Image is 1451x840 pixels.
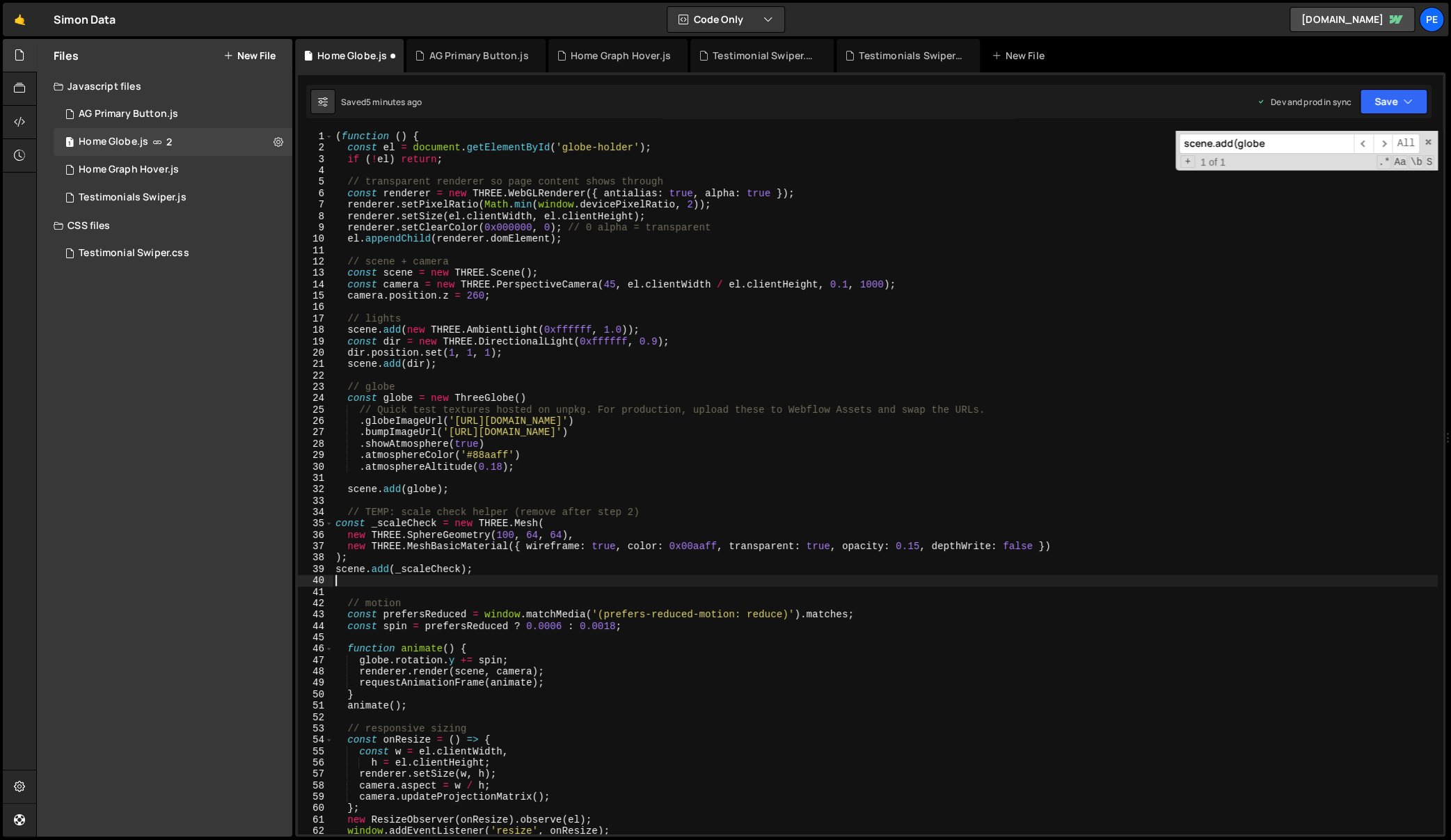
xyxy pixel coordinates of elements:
a: 🤙 [3,3,37,36]
div: 45 [298,632,333,643]
div: 12 [298,256,333,267]
div: AG Primary Button.js [429,49,528,63]
div: Testimonials Swiper.js [79,191,187,204]
div: 62 [298,825,333,837]
div: Testimonial Swiper.css [713,49,817,63]
div: 30 [298,461,333,473]
span: Search In Selection [1425,155,1434,169]
div: 51 [298,700,333,711]
button: Save [1360,89,1427,114]
span: Alt-Enter [1392,134,1420,154]
div: 16753/45758.js [54,156,292,184]
div: 28 [298,438,333,450]
div: 25 [298,404,333,415]
div: Testimonials Swiper.js [859,49,963,63]
div: 40 [298,575,333,586]
div: 18 [298,324,333,335]
div: 38 [298,552,333,563]
span: CaseSensitive Search [1393,155,1407,169]
div: 7 [298,199,333,210]
div: 13 [298,267,333,278]
div: Home Graph Hover.js [79,164,179,176]
button: Code Only [667,7,784,32]
div: 9 [298,222,333,233]
div: 16 [298,301,333,312]
div: 10 [298,233,333,244]
div: 60 [298,802,333,814]
span: 2 [166,136,172,148]
div: 53 [298,723,333,734]
div: 47 [298,655,333,666]
div: 61 [298,814,333,825]
div: 3 [298,154,333,165]
div: 39 [298,564,333,575]
div: 4 [298,165,333,176]
span: Whole Word Search [1409,155,1423,169]
div: 16753/46016.js [54,128,292,156]
div: Dev and prod in sync [1257,96,1351,108]
div: 50 [298,689,333,700]
div: 16753/45990.js [54,100,292,128]
span: 1 [65,138,74,149]
div: 58 [298,780,333,791]
div: 5 minutes ago [366,96,422,108]
div: 41 [298,587,333,598]
div: Home Globe.js [79,136,148,148]
div: 17 [298,313,333,324]
div: 29 [298,450,333,461]
div: 43 [298,609,333,620]
div: Home Graph Hover.js [571,49,671,63]
div: New File [991,49,1049,63]
span: RegExp Search [1377,155,1391,169]
div: 16753/45792.js [54,184,292,212]
div: 57 [298,768,333,779]
div: 49 [298,677,333,688]
div: 8 [298,211,333,222]
div: 27 [298,427,333,438]
div: 26 [298,415,333,427]
div: 5 [298,176,333,187]
a: Pe [1419,7,1444,32]
div: Saved [341,96,422,108]
a: [DOMAIN_NAME] [1290,7,1415,32]
div: 54 [298,734,333,745]
input: Search for [1179,134,1354,154]
div: Home Globe.js [317,49,387,63]
span: ​ [1354,134,1373,154]
div: 44 [298,621,333,632]
div: 15 [298,290,333,301]
div: 21 [298,358,333,370]
div: 6 [298,188,333,199]
div: 33 [298,496,333,507]
div: 31 [298,473,333,484]
div: 32 [298,484,333,495]
div: 34 [298,507,333,518]
div: 48 [298,666,333,677]
div: 16753/45793.css [54,239,292,267]
div: 52 [298,712,333,723]
div: 46 [298,643,333,654]
div: 20 [298,347,333,358]
div: 22 [298,370,333,381]
div: 23 [298,381,333,393]
div: 56 [298,757,333,768]
h2: Files [54,48,79,63]
div: 14 [298,279,333,290]
div: 19 [298,336,333,347]
div: 11 [298,245,333,256]
span: 1 of 1 [1195,157,1231,168]
div: 55 [298,746,333,757]
span: ​ [1373,134,1393,154]
div: Testimonial Swiper.css [79,247,189,260]
div: 2 [298,142,333,153]
div: 24 [298,393,333,404]
div: AG Primary Button.js [79,108,178,120]
div: 35 [298,518,333,529]
div: Simon Data [54,11,116,28]
button: New File [223,50,276,61]
div: 42 [298,598,333,609]
div: 59 [298,791,333,802]
div: Javascript files [37,72,292,100]
div: 37 [298,541,333,552]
